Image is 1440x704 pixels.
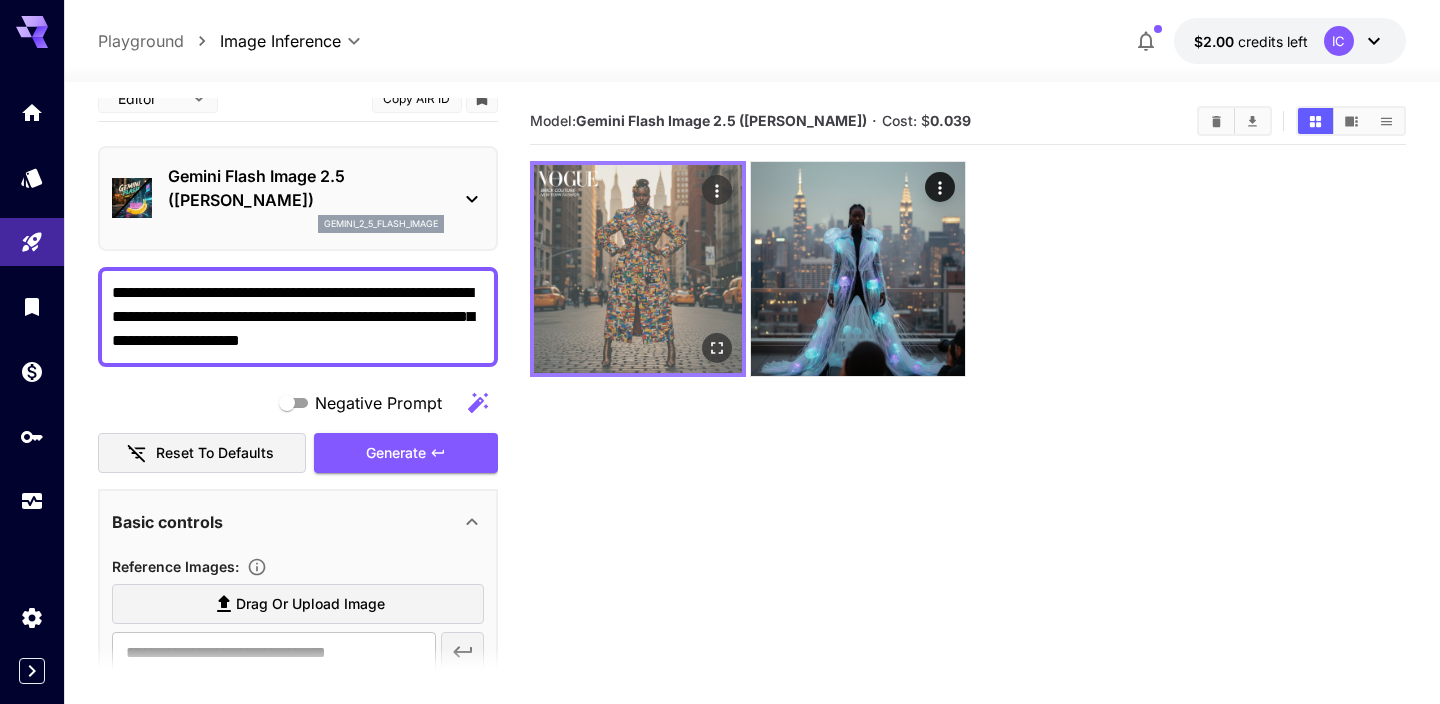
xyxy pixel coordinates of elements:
[530,112,867,129] span: Model:
[98,29,220,53] nav: breadcrumb
[1199,108,1234,134] button: Clear All
[1238,33,1308,50] span: credits left
[751,162,965,376] img: Z
[236,592,385,617] span: Drag or upload image
[703,333,733,363] div: Open in fullscreen
[1324,26,1354,56] div: IC
[19,658,45,684] button: Expand sidebar
[314,433,498,474] button: Generate
[473,86,491,110] button: Add to library
[20,100,44,125] div: Home
[20,424,44,449] div: API Keys
[925,172,955,202] div: Actions
[315,391,442,415] span: Negative Prompt
[112,510,223,534] p: Basic controls
[98,29,184,53] a: Playground
[1174,18,1406,64] button: $2.00IC
[872,109,877,133] p: ·
[1197,106,1272,136] div: Clear AllDownload All
[1296,106,1406,136] div: Show media in grid viewShow media in video viewShow media in list view
[20,489,44,514] div: Usage
[20,294,44,319] div: Library
[366,441,426,466] span: Generate
[1334,108,1369,134] button: Show media in video view
[112,558,239,575] span: Reference Images :
[372,84,462,113] button: Copy AIR ID
[20,230,44,255] div: Playground
[239,557,275,577] button: Upload a reference image to guide the result. This is needed for Image-to-Image or Inpainting. Su...
[20,605,44,630] div: Settings
[112,156,484,241] div: Gemini Flash Image 2.5 ([PERSON_NAME])gemini_2_5_flash_image
[882,112,971,129] span: Cost: $
[703,175,733,205] div: Actions
[576,112,867,129] b: Gemini Flash Image 2.5 ([PERSON_NAME])
[1298,108,1333,134] button: Show media in grid view
[20,165,44,190] div: Models
[20,359,44,384] div: Wallet
[112,584,484,625] label: Drag or upload image
[1235,108,1270,134] button: Download All
[220,29,341,53] span: Image Inference
[1194,31,1308,52] div: $2.00
[1369,108,1404,134] button: Show media in list view
[324,217,438,231] p: gemini_2_5_flash_image
[112,498,484,546] div: Basic controls
[930,112,971,129] b: 0.039
[534,165,742,373] img: 2Q==
[168,164,444,212] p: Gemini Flash Image 2.5 ([PERSON_NAME])
[1194,33,1238,50] span: $2.00
[98,433,306,474] button: Reset to defaults
[118,88,180,109] span: Editor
